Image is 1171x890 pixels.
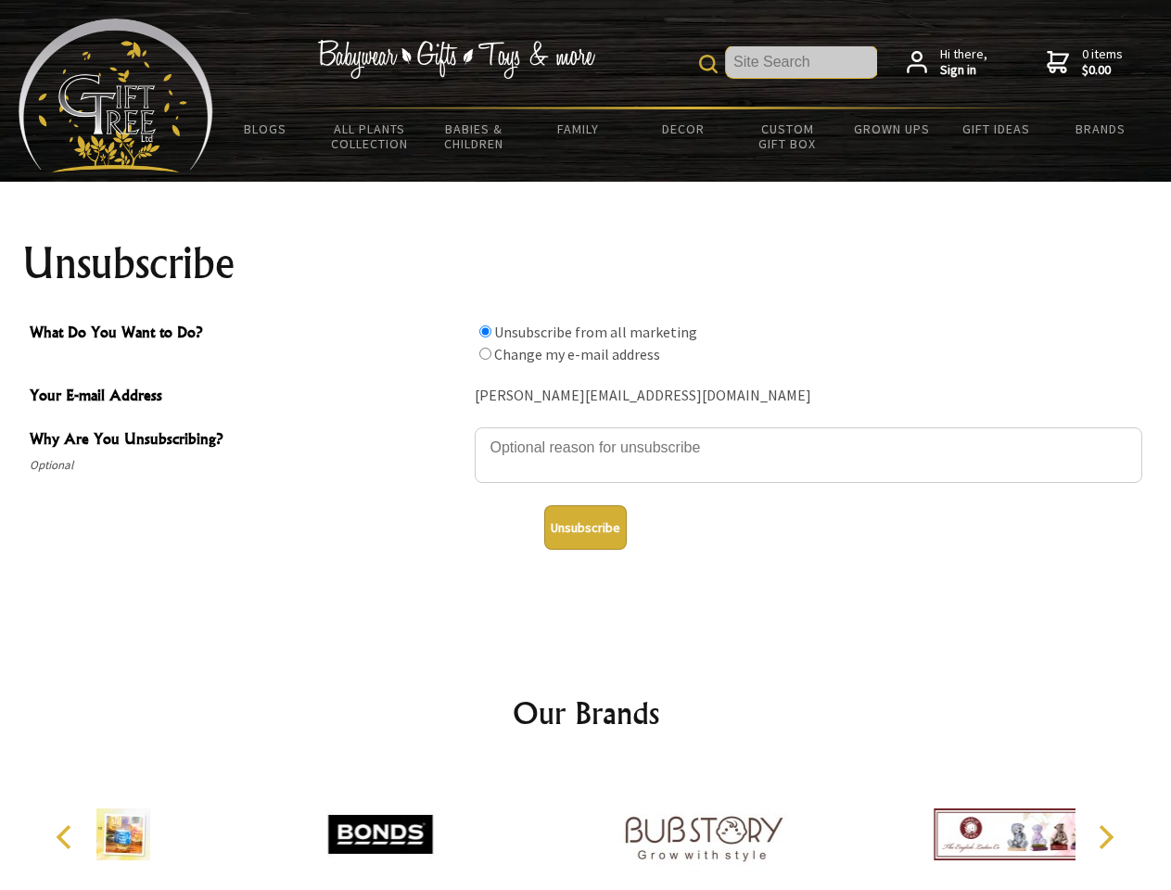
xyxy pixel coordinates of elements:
img: Babywear - Gifts - Toys & more [317,40,595,79]
button: Next [1085,817,1126,858]
textarea: Why Are You Unsubscribing? [475,427,1142,483]
span: Your E-mail Address [30,384,465,411]
button: Previous [46,817,87,858]
label: Unsubscribe from all marketing [494,323,697,341]
h2: Our Brands [37,691,1135,735]
strong: $0.00 [1082,62,1123,79]
a: BLOGS [213,109,318,148]
img: product search [699,55,718,73]
a: Hi there,Sign in [907,46,987,79]
div: [PERSON_NAME][EMAIL_ADDRESS][DOMAIN_NAME] [475,382,1142,411]
strong: Sign in [940,62,987,79]
input: What Do You Want to Do? [479,348,491,360]
a: 0 items$0.00 [1047,46,1123,79]
h1: Unsubscribe [22,241,1150,286]
a: Brands [1049,109,1153,148]
a: Decor [630,109,735,148]
a: Babies & Children [422,109,527,163]
input: What Do You Want to Do? [479,325,491,337]
input: Site Search [726,46,877,78]
a: Gift Ideas [944,109,1049,148]
a: Custom Gift Box [735,109,840,163]
a: All Plants Collection [318,109,423,163]
label: Change my e-mail address [494,345,660,363]
a: Grown Ups [839,109,944,148]
button: Unsubscribe [544,505,627,550]
img: Babyware - Gifts - Toys and more... [19,19,213,172]
span: Optional [30,454,465,477]
span: 0 items [1082,45,1123,79]
span: What Do You Want to Do? [30,321,465,348]
span: Why Are You Unsubscribing? [30,427,465,454]
a: Family [527,109,631,148]
span: Hi there, [940,46,987,79]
